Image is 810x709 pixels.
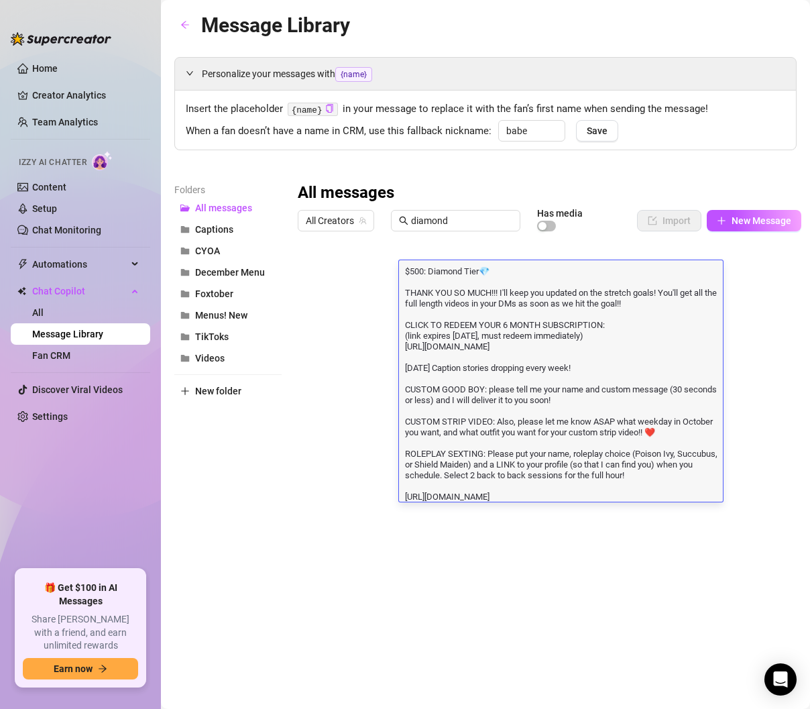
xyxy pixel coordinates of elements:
input: Search messages [411,213,512,228]
div: Personalize your messages with{name} [175,58,796,90]
span: TikToks [195,331,229,342]
textarea: $500: Diamond Tier💎 THANK YOU SO MUCH!!! I'll keep you updated on the stretch goals! You'll get a... [399,264,723,502]
a: Team Analytics [32,117,98,127]
span: search [399,216,408,225]
span: All messages [195,203,252,213]
button: TikToks [174,326,282,347]
span: December Menu [195,267,265,278]
a: Creator Analytics [32,85,139,106]
span: Videos [195,353,225,364]
button: New Message [707,210,801,231]
code: {name} [288,103,338,117]
a: Settings [32,411,68,422]
button: Videos [174,347,282,369]
a: Chat Monitoring [32,225,101,235]
a: Fan CRM [32,350,70,361]
article: Message Library [201,9,350,41]
span: expanded [186,69,194,77]
img: AI Chatter [92,151,113,170]
h3: All messages [298,182,394,204]
a: All [32,307,44,318]
span: folder [180,311,190,320]
div: Open Intercom Messenger [764,663,797,696]
span: arrow-right [98,664,107,673]
a: Content [32,182,66,193]
button: All messages [174,197,282,219]
button: Earn nowarrow-right [23,658,138,679]
span: folder [180,246,190,256]
span: {name} [335,67,372,82]
span: 🎁 Get $100 in AI Messages [23,582,138,608]
span: Save [587,125,607,136]
button: Click to Copy [325,104,334,114]
span: New Message [732,215,791,226]
article: Folders [174,182,282,197]
a: Message Library [32,329,103,339]
span: plus [717,216,726,225]
span: arrow-left [180,20,190,30]
span: folder [180,289,190,298]
a: Home [32,63,58,74]
span: folder [180,268,190,277]
article: Has media [537,209,583,217]
button: Import [637,210,701,231]
span: Izzy AI Chatter [19,156,86,169]
span: Share [PERSON_NAME] with a friend, and earn unlimited rewards [23,613,138,653]
span: When a fan doesn’t have a name in CRM, use this fallback nickname: [186,123,491,140]
button: Captions [174,219,282,240]
span: Personalize your messages with [202,66,785,82]
span: Foxtober [195,288,233,299]
button: Menus! New [174,305,282,326]
span: Captions [195,224,233,235]
span: All Creators [306,211,366,231]
button: CYOA [174,240,282,262]
span: CYOA [195,246,220,256]
button: New folder [174,380,282,402]
span: plus [180,386,190,396]
span: Menus! New [195,310,247,321]
span: Automations [32,254,127,275]
span: Insert the placeholder in your message to replace it with the fan’s first name when sending the m... [186,101,785,117]
span: folder [180,353,190,363]
a: Setup [32,203,57,214]
span: folder [180,332,190,341]
button: Foxtober [174,283,282,305]
span: Earn now [54,663,93,674]
span: New folder [195,386,241,396]
span: folder [180,225,190,234]
span: team [359,217,367,225]
button: December Menu [174,262,282,283]
img: logo-BBDzfeDw.svg [11,32,111,46]
span: copy [325,104,334,113]
span: thunderbolt [17,259,28,270]
a: Discover Viral Videos [32,384,123,395]
button: Save [576,120,618,142]
img: Chat Copilot [17,286,26,296]
span: folder-open [180,203,190,213]
span: Chat Copilot [32,280,127,302]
